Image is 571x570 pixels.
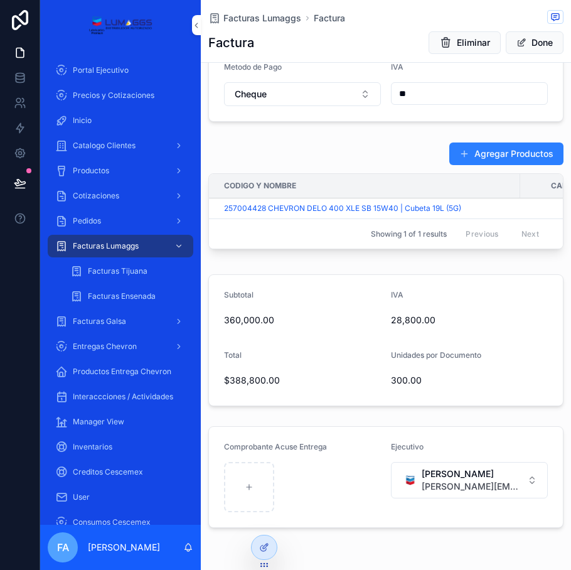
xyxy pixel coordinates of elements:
a: 257004428 CHEVRON DELO 400 XLE SB 15W40 | Cubeta 19L (5G) [224,203,513,213]
span: Facturas Lumaggs [223,12,301,24]
span: [PERSON_NAME] [422,468,522,480]
a: Creditos Cescemex [48,461,193,483]
a: Inicio [48,109,193,132]
a: Inventarios [48,436,193,458]
span: [PERSON_NAME][EMAIL_ADDRESS][DOMAIN_NAME] [422,480,522,493]
span: Facturas Galsa [73,316,126,326]
span: Showing 1 of 1 results [371,229,447,239]
span: 360,000.00 [224,314,381,326]
span: Productos [73,166,109,176]
span: Catalogo Clientes [73,141,136,151]
span: Manager View [73,417,124,427]
span: Eliminar [457,36,490,49]
a: Productos Entrega Chevron [48,360,193,383]
a: Productos [48,159,193,182]
button: Agregar Productos [449,142,563,165]
a: Factura [314,12,345,24]
a: Pedidos [48,210,193,232]
span: Cheque [235,88,267,100]
button: Select Button [391,462,548,498]
span: Productos Entrega Chevron [73,367,171,377]
span: Precios y Cotizaciones [73,90,154,100]
span: Ejecutivo [391,442,424,451]
span: Subtotal [224,290,253,299]
span: 300.00 [391,374,548,387]
span: Facturas Ensenada [88,291,156,301]
span: Consumos Cescemex [73,517,151,527]
span: Metodo de Pago [224,62,282,72]
a: Manager View [48,411,193,433]
a: User [48,486,193,508]
p: [PERSON_NAME] [88,541,160,554]
a: Interaccciones / Actividades [48,385,193,408]
a: Cotizaciones [48,185,193,207]
span: Portal Ejecutivo [73,65,129,75]
span: User [73,492,90,502]
a: Precios y Cotizaciones [48,84,193,107]
button: Eliminar [429,31,501,54]
span: Unidades por Documento [391,350,481,360]
div: scrollable content [40,50,201,525]
span: 28,800.00 [391,314,548,326]
a: Facturas Ensenada [63,285,193,308]
span: $388,800.00 [224,374,381,387]
a: 257004428 CHEVRON DELO 400 XLE SB 15W40 | Cubeta 19L (5G) [224,203,461,213]
span: IVA [391,62,403,72]
a: Portal Ejecutivo [48,59,193,82]
span: IVA [391,290,403,299]
span: Cotizaciones [73,191,119,201]
img: App logo [88,15,152,35]
span: Facturas Tijuana [88,266,147,276]
a: Facturas Lumaggs [48,235,193,257]
span: Codigo y Nombre [224,181,296,191]
h1: Factura [208,34,254,51]
span: Facturas Lumaggs [73,241,139,251]
span: Inventarios [73,442,112,452]
span: Entregas Chevron [73,341,137,352]
button: Done [506,31,563,54]
span: Comprobante Acuse Entrega [224,442,327,451]
button: Select Button [224,82,381,106]
a: Facturas Lumaggs [208,12,301,24]
span: FA [57,540,69,555]
a: Entregas Chevron [48,335,193,358]
span: Pedidos [73,216,101,226]
a: Facturas Tijuana [63,260,193,282]
span: Interaccciones / Actividades [73,392,173,402]
a: Facturas Galsa [48,310,193,333]
span: Inicio [73,116,92,126]
span: Creditos Cescemex [73,467,143,477]
span: Total [224,350,242,360]
a: Consumos Cescemex [48,511,193,534]
a: Catalogo Clientes [48,134,193,157]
